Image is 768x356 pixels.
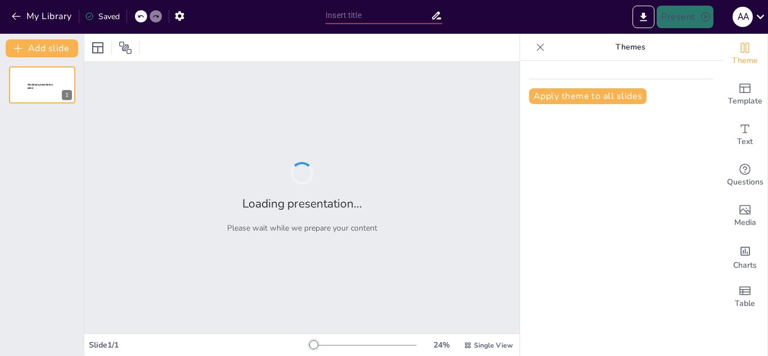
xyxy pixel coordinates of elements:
p: Please wait while we prepare your content [227,223,377,233]
span: Template [728,95,762,107]
div: Get real-time input from your audience [722,155,767,196]
button: Present [657,6,713,28]
div: Slide 1 / 1 [89,340,309,350]
div: Add charts and graphs [722,236,767,277]
span: Sendsteps presentation editor [28,83,53,89]
div: 1 [9,66,75,103]
button: Apply theme to all slides [529,88,647,104]
div: Saved [85,11,120,22]
div: Add a table [722,277,767,317]
span: Single View [474,341,513,350]
h2: Loading presentation... [242,196,362,211]
span: Media [734,217,756,229]
div: Add images, graphics, shapes or video [722,196,767,236]
span: Position [119,41,132,55]
span: Questions [727,176,764,188]
p: Themes [549,34,711,61]
span: Theme [732,55,758,67]
div: A A [733,7,753,27]
button: Add slide [6,39,78,57]
button: A A [733,6,753,28]
span: Charts [733,259,757,272]
div: Add text boxes [722,115,767,155]
button: Export to PowerPoint [633,6,654,28]
span: Table [735,298,755,310]
div: Add ready made slides [722,74,767,115]
div: Change the overall theme [722,34,767,74]
div: 24 % [428,340,455,350]
span: Text [737,136,753,148]
div: 1 [62,90,72,100]
input: Insert title [326,7,431,24]
div: Layout [89,39,107,57]
button: My Library [8,7,76,25]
